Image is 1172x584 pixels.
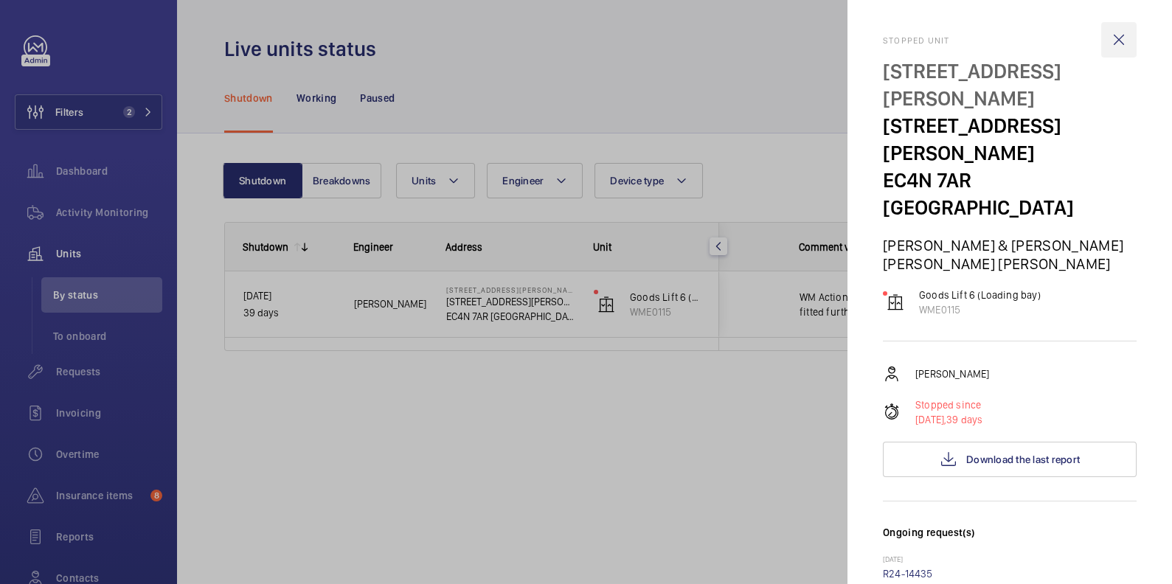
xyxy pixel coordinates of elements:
[883,167,1137,221] p: EC4N 7AR [GEOGRAPHIC_DATA]
[887,293,904,311] img: elevator.svg
[966,453,1080,465] span: Download the last report
[915,366,989,381] p: [PERSON_NAME]
[915,414,946,425] span: [DATE],
[919,302,1041,317] p: WME0115
[883,35,1137,46] h2: Stopped unit
[919,288,1041,302] p: Goods Lift 6 (Loading bay)
[883,112,1137,167] p: [STREET_ADDRESS][PERSON_NAME]
[883,555,1137,566] p: [DATE]
[883,236,1137,273] p: [PERSON_NAME] & [PERSON_NAME] [PERSON_NAME] [PERSON_NAME]
[883,525,1137,555] h3: Ongoing request(s)
[883,568,933,580] a: R24-14435
[883,58,1137,112] p: [STREET_ADDRESS][PERSON_NAME]
[915,397,983,412] p: Stopped since
[915,412,983,427] p: 39 days
[883,442,1137,477] button: Download the last report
